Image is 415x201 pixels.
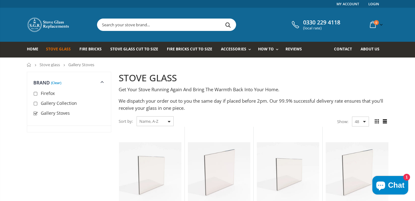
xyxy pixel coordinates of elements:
h2: STOVE GLASS [119,72,388,84]
span: Show: [337,117,348,126]
span: Fire Bricks Cut To Size [167,46,212,52]
a: About us [361,42,384,58]
img: Stove Glass Replacement [27,17,70,32]
a: 0 [367,19,384,31]
span: 0330 229 4118 [303,19,340,26]
span: Fire Bricks [79,46,102,52]
a: Contact [334,42,357,58]
inbox-online-store-chat: Shopify online store chat [371,176,410,196]
span: Stove Glass [46,46,71,52]
span: Gallery Stoves [68,62,94,67]
span: Contact [334,46,352,52]
span: Grid view [374,118,380,125]
span: Accessories [221,46,246,52]
a: Home [27,42,43,58]
span: About us [361,46,379,52]
span: Gallery Stoves [41,110,70,116]
input: Search your stove brand... [97,19,305,31]
span: Home [27,46,38,52]
span: Brand [33,79,50,86]
span: List view [382,118,388,125]
span: Reviews [286,46,302,52]
a: Stove Glass [46,42,75,58]
a: Reviews [286,42,307,58]
span: Sort by: [119,116,133,127]
button: Search [221,19,235,31]
a: Fire Bricks Cut To Size [167,42,217,58]
a: 0330 229 4118 (local rate) [290,19,340,30]
a: (Clear) [51,82,61,83]
a: Home [27,63,32,67]
span: Stove Glass Cut To Size [110,46,158,52]
a: Stove glass [40,62,60,67]
a: Stove Glass Cut To Size [110,42,163,58]
a: Accessories [221,42,254,58]
span: 0 [374,20,379,25]
a: Fire Bricks [79,42,106,58]
p: We dispatch your order out to you the same day if placed before 2pm. Our 99.9% successful deliver... [119,97,388,111]
span: Firefox [41,90,55,96]
span: How To [258,46,274,52]
p: Get Your Stove Running Again And Bring The Warmth Back Into Your Home. [119,86,388,93]
span: (local rate) [303,26,340,30]
a: How To [258,42,282,58]
span: Gallery Collection [41,100,77,106]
